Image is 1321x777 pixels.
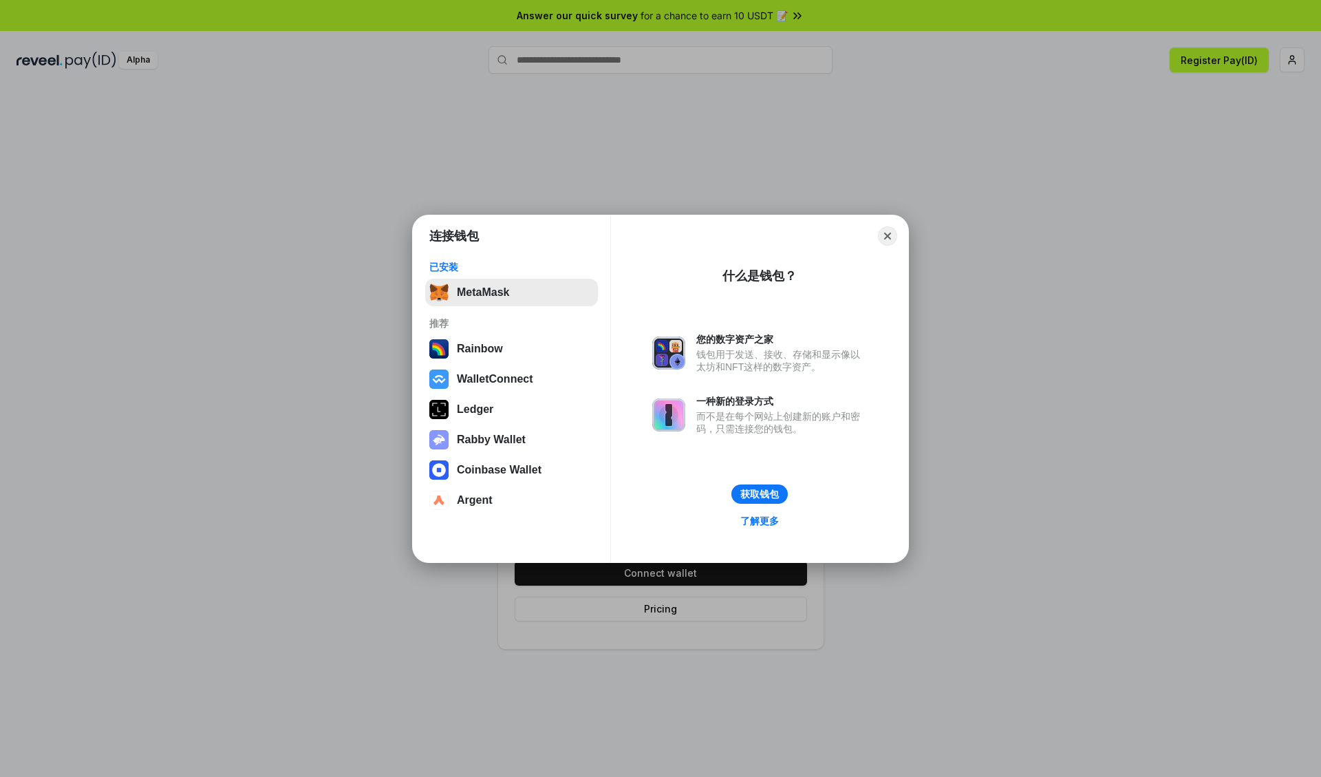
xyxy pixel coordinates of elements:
[429,460,449,480] img: svg+xml,%3Csvg%20width%3D%2228%22%20height%3D%2228%22%20viewBox%3D%220%200%2028%2028%22%20fill%3D...
[429,261,594,273] div: 已安装
[429,370,449,389] img: svg+xml,%3Csvg%20width%3D%2228%22%20height%3D%2228%22%20viewBox%3D%220%200%2028%2028%22%20fill%3D...
[425,335,598,363] button: Rainbow
[732,512,787,530] a: 了解更多
[652,337,685,370] img: svg+xml,%3Csvg%20xmlns%3D%22http%3A%2F%2Fwww.w3.org%2F2000%2Fsvg%22%20fill%3D%22none%22%20viewBox...
[740,488,779,500] div: 获取钱包
[457,464,541,476] div: Coinbase Wallet
[696,348,867,373] div: 钱包用于发送、接收、存储和显示像以太坊和NFT这样的数字资产。
[652,398,685,432] img: svg+xml,%3Csvg%20xmlns%3D%22http%3A%2F%2Fwww.w3.org%2F2000%2Fsvg%22%20fill%3D%22none%22%20viewBox...
[878,226,897,246] button: Close
[425,487,598,514] button: Argent
[457,373,533,385] div: WalletConnect
[457,434,526,446] div: Rabby Wallet
[740,515,779,527] div: 了解更多
[457,403,493,416] div: Ledger
[731,485,788,504] button: 获取钱包
[696,333,867,345] div: 您的数字资产之家
[696,395,867,407] div: 一种新的登录方式
[429,317,594,330] div: 推荐
[457,286,509,299] div: MetaMask
[722,268,797,284] div: 什么是钱包？
[429,228,479,244] h1: 连接钱包
[425,365,598,393] button: WalletConnect
[425,279,598,306] button: MetaMask
[429,430,449,449] img: svg+xml,%3Csvg%20xmlns%3D%22http%3A%2F%2Fwww.w3.org%2F2000%2Fsvg%22%20fill%3D%22none%22%20viewBox...
[429,283,449,302] img: svg+xml,%3Csvg%20fill%3D%22none%22%20height%3D%2233%22%20viewBox%3D%220%200%2035%2033%22%20width%...
[429,339,449,359] img: svg+xml,%3Csvg%20width%3D%22120%22%20height%3D%22120%22%20viewBox%3D%220%200%20120%20120%22%20fil...
[457,494,493,507] div: Argent
[425,396,598,423] button: Ledger
[429,491,449,510] img: svg+xml,%3Csvg%20width%3D%2228%22%20height%3D%2228%22%20viewBox%3D%220%200%2028%2028%22%20fill%3D...
[429,400,449,419] img: svg+xml,%3Csvg%20xmlns%3D%22http%3A%2F%2Fwww.w3.org%2F2000%2Fsvg%22%20width%3D%2228%22%20height%3...
[457,343,503,355] div: Rainbow
[425,456,598,484] button: Coinbase Wallet
[425,426,598,454] button: Rabby Wallet
[696,410,867,435] div: 而不是在每个网站上创建新的账户和密码，只需连接您的钱包。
